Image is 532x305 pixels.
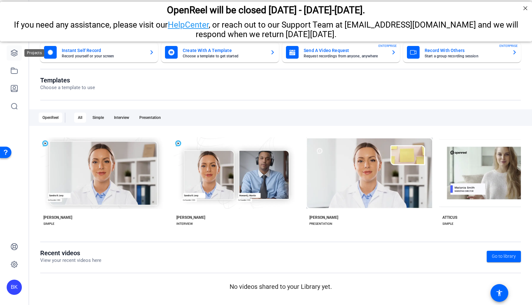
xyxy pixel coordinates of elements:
button: Record With OthersStart a group recording sessionENTERPRISE [403,42,521,62]
a: HelpCenter [168,18,209,28]
span: ENTERPRISE [378,43,397,48]
div: SIMPLE [43,221,54,226]
mat-card-title: Send A Video Request [304,47,386,54]
div: OpenReel will be closed [DATE] - [DATE]-[DATE]. [8,3,524,14]
h1: Templates [40,76,95,84]
button: Create With A TemplateChoose a template to get started [161,42,279,62]
button: Send A Video RequestRequest recordings from anyone, anywhereENTERPRISE [282,42,400,62]
div: SIMPLE [442,221,453,226]
a: Go to library [487,251,521,262]
div: INTERVIEW [176,221,193,226]
div: [PERSON_NAME] [176,215,205,220]
mat-card-subtitle: Request recordings from anyone, anywhere [304,54,386,58]
mat-card-title: Create With A Template [183,47,265,54]
div: OpenReel [39,113,62,123]
mat-card-subtitle: Choose a template to get started [183,54,265,58]
div: ATTICUS [442,215,457,220]
button: Instant Self RecordRecord yourself or your screen [40,42,158,62]
div: Projects [24,49,44,57]
mat-icon: accessibility [496,289,503,297]
div: Simple [89,113,108,123]
mat-card-subtitle: Start a group recording session [425,54,507,58]
mat-card-title: Instant Self Record [62,47,144,54]
span: Go to library [492,253,516,260]
mat-card-subtitle: Record yourself or your screen [62,54,144,58]
div: Presentation [136,113,165,123]
div: [PERSON_NAME] [43,215,72,220]
div: [PERSON_NAME] [309,215,338,220]
p: Choose a template to use [40,84,95,91]
div: PRESENTATION [309,221,332,226]
h1: Recent videos [40,249,101,257]
span: If you need any assistance, please visit our , or reach out to our Support Team at [EMAIL_ADDRESS... [14,18,518,37]
p: View your recent videos here [40,257,101,264]
span: ENTERPRISE [499,43,518,48]
mat-card-title: Record With Others [425,47,507,54]
div: Interview [110,113,133,123]
div: All [74,113,86,123]
p: No videos shared to your Library yet. [40,282,521,291]
div: BK [7,280,22,295]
